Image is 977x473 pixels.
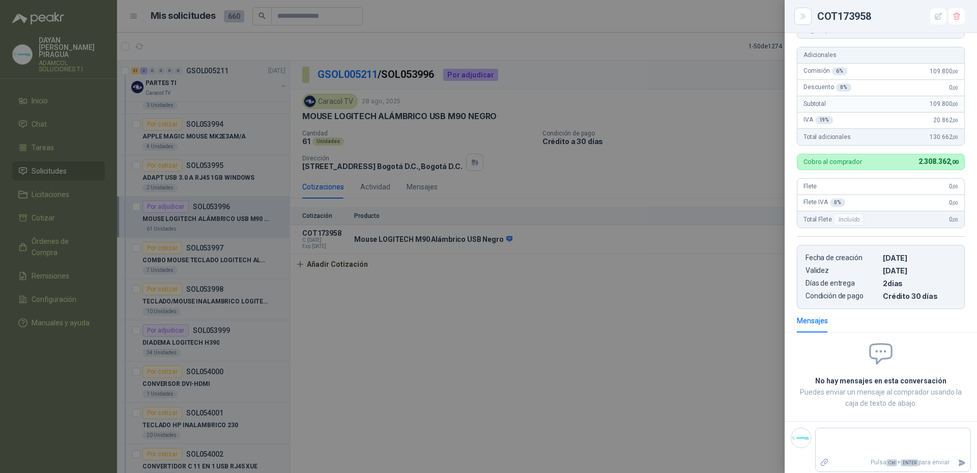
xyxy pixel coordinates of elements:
div: Incluido [834,213,864,226]
button: Close [797,10,809,22]
span: 0 [949,216,958,223]
span: Ctrl [886,459,897,466]
p: Fecha de creación [806,254,879,262]
p: 2 dias [883,279,956,288]
span: 20.862 [933,117,958,124]
span: ,00 [952,134,958,140]
span: 109.800 [930,68,958,75]
div: 0 % [836,84,851,92]
button: Enviar [954,454,970,471]
p: Crédito 30 días [883,292,956,300]
div: 19 % [815,116,834,124]
span: Total Flete [803,213,866,226]
span: ENTER [901,459,918,466]
span: 0 [949,84,958,91]
div: Total adicionales [797,129,964,145]
span: IVA [803,116,833,124]
span: Flete IVA [803,199,845,207]
p: [DATE] [883,266,956,275]
span: Descuento [803,84,851,92]
span: Comisión [803,67,847,75]
span: 130.662 [930,133,958,141]
span: ,00 [952,217,958,222]
p: Días de entrega [806,279,879,288]
div: Mensajes [797,315,828,326]
div: 0 % [830,199,845,207]
div: 6 % [832,67,847,75]
span: ,00 [950,159,958,165]
span: ,00 [952,200,958,206]
span: 0 [949,199,958,206]
span: ,00 [952,101,958,107]
span: Flete [803,183,817,190]
div: Adicionales [797,47,964,64]
p: Condición de pago [806,292,879,300]
h2: No hay mensajes en esta conversación [797,375,965,386]
span: Subtotal [803,100,826,107]
p: [DATE] [883,254,956,262]
span: ,00 [952,184,958,189]
p: Puedes enviar un mensaje al comprador usando la caja de texto de abajo. [797,386,965,409]
span: ,00 [952,85,958,91]
span: 109.800 [930,100,958,107]
div: COT173958 [817,8,965,24]
span: 2.308.362 [918,157,958,165]
p: Cobro al comprador [803,158,862,165]
span: ,00 [952,69,958,74]
img: Company Logo [791,428,811,448]
span: ,00 [952,118,958,123]
p: Pulsa + para enviar [833,454,954,471]
p: Validez [806,266,879,275]
span: ,00 [952,27,958,33]
label: Adjuntar archivos [816,454,833,471]
span: 0 [949,183,958,190]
